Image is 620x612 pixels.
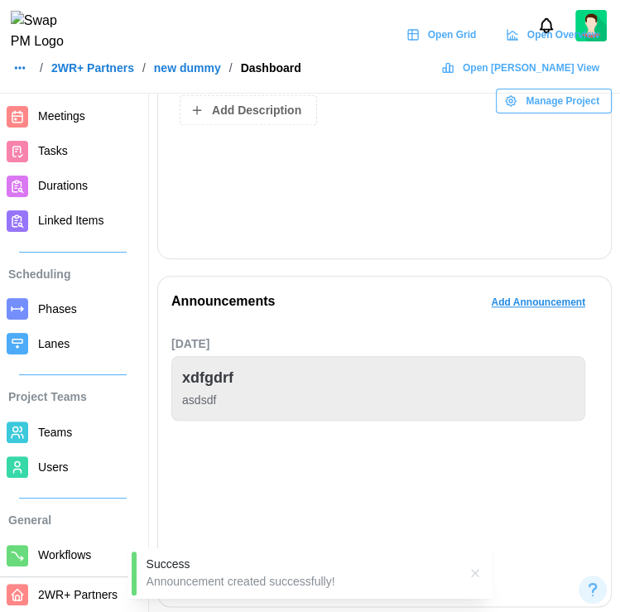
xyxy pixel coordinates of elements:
a: Open Overview [497,22,612,47]
a: 2WR+ Partners [51,62,134,74]
span: Workflows [38,548,91,561]
div: Announcement created successfully! [147,574,458,590]
button: Notifications [532,12,560,40]
span: Open Grid [428,23,477,46]
div: / [229,62,233,74]
img: 2Q== [575,10,607,41]
span: Add Description [212,96,301,124]
span: Users [38,460,69,474]
span: Meetings [38,109,85,123]
span: Tasks [38,144,68,157]
span: Open Overview [527,23,599,46]
div: asdsdf [182,392,574,410]
a: Open Grid [397,22,488,47]
div: / [142,62,146,74]
div: [DATE] [171,335,585,354]
a: Open [PERSON_NAME] View [433,55,612,80]
a: Zulqarnain Khalil [575,10,607,41]
span: Teams [38,426,72,439]
span: 2WR+ Partners [38,588,118,601]
span: Add Announcement [491,291,585,314]
button: Manage Project [496,89,612,113]
span: Lanes [38,337,70,350]
div: Success [147,557,458,573]
div: xdfgdrf [182,367,233,390]
span: Durations [38,179,88,192]
span: Linked Items [38,214,103,227]
button: Add Description [180,95,317,125]
div: Dashboard [241,62,301,74]
img: Swap PM Logo [11,11,78,52]
span: Manage Project [526,89,599,113]
a: new dummy [154,62,221,74]
button: Add Announcement [478,290,598,315]
div: Announcements [171,292,275,312]
span: Phases [38,302,77,316]
div: / [40,62,43,74]
span: Open [PERSON_NAME] View [463,56,599,80]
